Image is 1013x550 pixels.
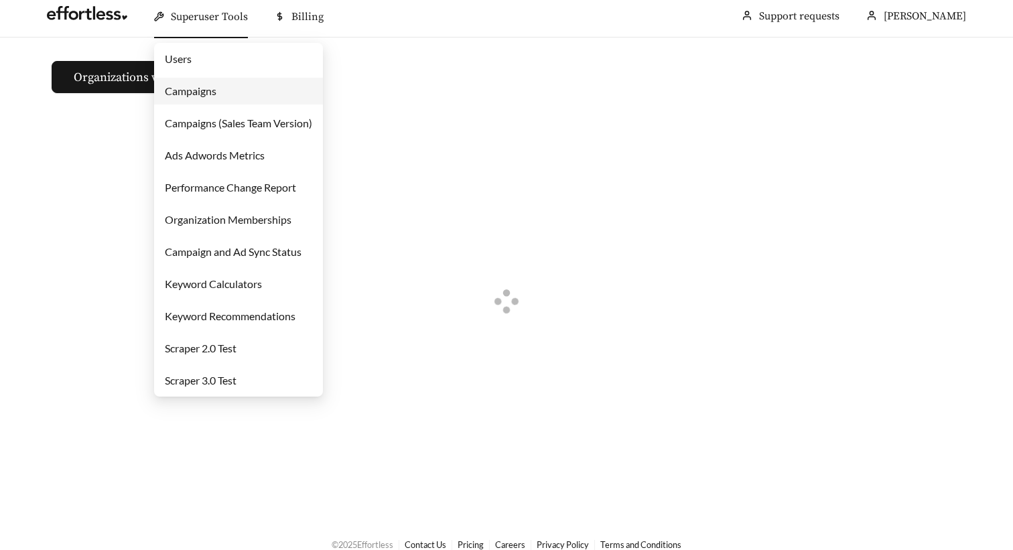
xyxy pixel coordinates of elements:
[495,539,525,550] a: Careers
[165,277,262,290] a: Keyword Calculators
[165,245,301,258] a: Campaign and Ad Sync Status
[165,310,295,322] a: Keyword Recommendations
[165,52,192,65] a: Users
[165,342,237,354] a: Scraper 2.0 Test
[405,539,446,550] a: Contact Us
[165,213,291,226] a: Organization Memberships
[458,539,484,550] a: Pricing
[165,149,265,161] a: Ads Adwords Metrics
[171,10,248,23] span: Superuser Tools
[332,539,393,550] span: © 2025 Effortless
[52,61,277,93] button: Organizations without campaigns
[74,68,255,86] span: Organizations without campaigns
[165,181,296,194] a: Performance Change Report
[884,9,966,23] span: [PERSON_NAME]
[600,539,681,550] a: Terms and Conditions
[165,117,312,129] a: Campaigns (Sales Team Version)
[165,374,237,387] a: Scraper 3.0 Test
[291,10,324,23] span: Billing
[537,539,589,550] a: Privacy Policy
[165,84,216,97] a: Campaigns
[759,9,839,23] a: Support requests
